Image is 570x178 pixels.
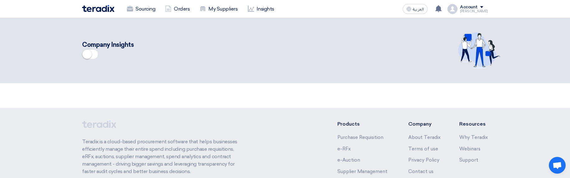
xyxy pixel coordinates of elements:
[459,135,488,140] a: Why Teradix
[82,5,114,12] img: Teradix logo
[337,146,351,152] a: e-RFx
[337,120,390,128] li: Products
[459,157,478,163] a: Support
[413,7,424,11] span: العربية
[160,2,195,16] a: Orders
[82,138,244,175] p: Teradix is a cloud-based procurement software that helps businesses efficiently manage their enti...
[408,157,439,163] a: Privacy Policy
[337,169,387,174] a: Supplier Management
[403,4,428,14] button: العربية
[337,135,383,140] a: Purchase Requisition
[459,120,488,128] li: Resources
[337,157,360,163] a: e-Auction
[460,10,488,13] div: [PERSON_NAME]
[82,40,366,49] div: Company Insights
[460,5,478,10] div: Account
[408,146,438,152] a: Terms of use
[549,157,566,174] a: Open chat
[459,146,480,152] a: Webinars
[447,4,457,14] img: profile_test.png
[243,2,279,16] a: Insights
[458,32,500,69] img: invite_your_team.svg
[195,2,243,16] a: My Suppliers
[408,120,441,128] li: Company
[122,2,160,16] a: Sourcing
[408,135,441,140] a: About Teradix
[408,169,433,174] a: Contact us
